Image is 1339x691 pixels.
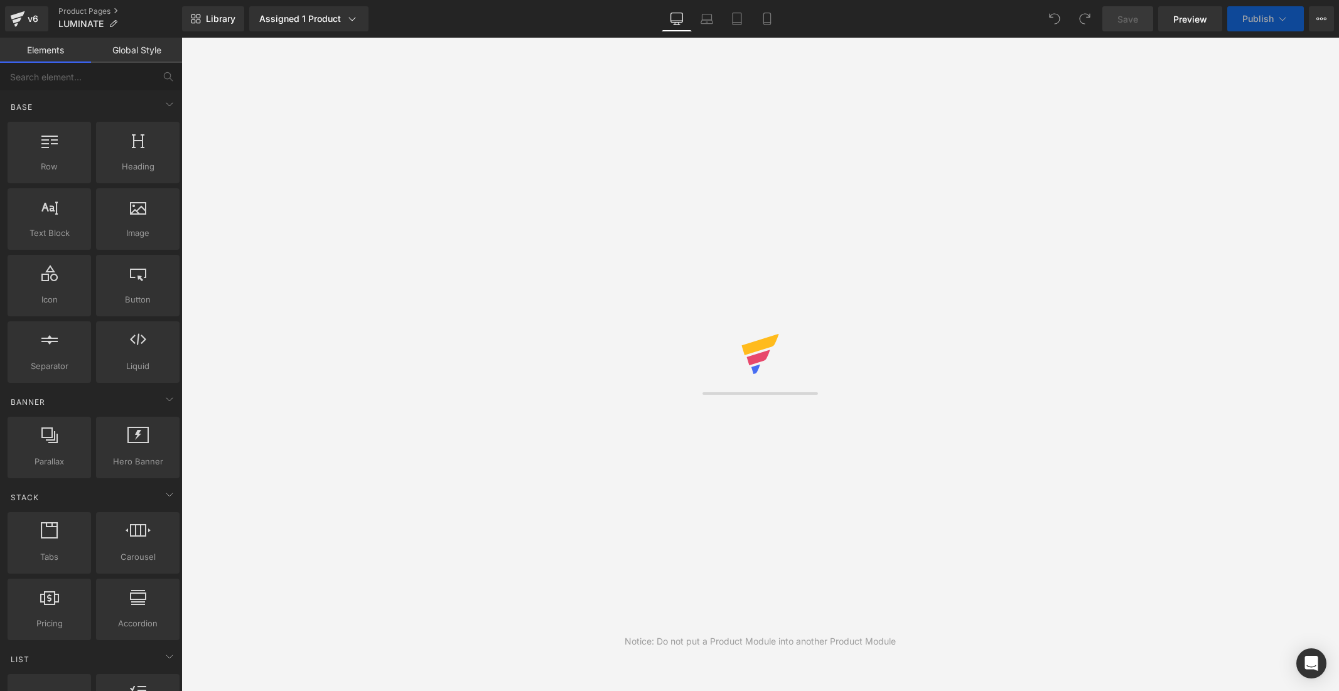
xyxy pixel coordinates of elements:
[11,293,87,306] span: Icon
[100,160,176,173] span: Heading
[182,6,244,31] a: New Library
[91,38,182,63] a: Global Style
[11,360,87,373] span: Separator
[1117,13,1138,26] span: Save
[259,13,358,25] div: Assigned 1 Product
[58,6,182,16] a: Product Pages
[1242,14,1274,24] span: Publish
[25,11,41,27] div: v6
[1227,6,1304,31] button: Publish
[58,19,104,29] span: LUMINATE
[5,6,48,31] a: v6
[9,396,46,408] span: Banner
[11,617,87,630] span: Pricing
[11,550,87,564] span: Tabs
[9,653,31,665] span: List
[1296,648,1326,678] div: Open Intercom Messenger
[1042,6,1067,31] button: Undo
[752,6,782,31] a: Mobile
[1173,13,1207,26] span: Preview
[1158,6,1222,31] a: Preview
[100,227,176,240] span: Image
[100,550,176,564] span: Carousel
[11,160,87,173] span: Row
[100,455,176,468] span: Hero Banner
[11,227,87,240] span: Text Block
[1309,6,1334,31] button: More
[662,6,692,31] a: Desktop
[722,6,752,31] a: Tablet
[100,360,176,373] span: Liquid
[9,101,34,113] span: Base
[1072,6,1097,31] button: Redo
[11,455,87,468] span: Parallax
[692,6,722,31] a: Laptop
[9,491,40,503] span: Stack
[100,617,176,630] span: Accordion
[206,13,235,24] span: Library
[625,635,896,648] div: Notice: Do not put a Product Module into another Product Module
[100,293,176,306] span: Button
